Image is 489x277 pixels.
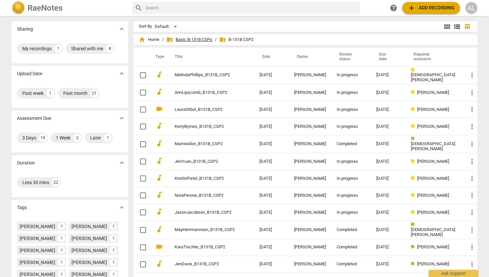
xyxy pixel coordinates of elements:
[388,2,400,14] a: Help
[117,202,127,212] button: Show more
[376,90,400,95] div: [DATE]
[175,262,236,267] a: JenDavis_B131B_CSP2
[411,222,417,227] span: Review status: completed
[117,113,127,123] button: Show more
[71,45,103,52] div: Shared with me
[464,23,470,30] span: table_chart
[417,107,449,112] span: [PERSON_NAME]
[175,210,236,215] a: JasonJacobson_B131B_CSP2
[118,203,126,211] span: expand_more
[175,73,236,78] a: MelindaPhillips_B131B_CSP2
[155,21,179,32] div: Default
[411,124,417,129] span: Review status: in progress
[118,114,126,122] span: expand_more
[56,135,71,141] div: 1 Week
[22,45,52,52] div: My recordings
[465,2,477,14] button: AL
[406,48,463,66] th: Required assessors
[376,73,400,78] div: [DATE]
[337,262,366,267] div: Completed
[294,176,326,181] div: [PERSON_NAME]
[468,226,476,234] span: more_vert
[376,193,400,198] div: [DATE]
[254,66,289,84] td: [DATE]
[294,245,326,250] div: [PERSON_NAME]
[155,191,163,199] span: audiotrack
[376,245,400,250] div: [DATE]
[411,141,455,151] span: [DEMOGRAPHIC_DATA][PERSON_NAME]
[417,193,449,198] span: [PERSON_NAME]
[175,245,236,250] a: KaraTischler_B131B_CSP2
[254,170,289,187] td: [DATE]
[175,107,236,112] a: LauraStibol_B131B_CSP2
[417,261,449,266] span: [PERSON_NAME]
[22,90,44,97] div: Past week
[104,134,112,142] div: 1
[289,48,331,66] th: Owner
[22,179,49,186] div: Less 30 mins
[90,135,101,141] div: Later
[73,134,81,142] div: 2
[54,45,62,53] div: 1
[17,204,27,211] p: Tags
[254,84,289,101] td: [DATE]
[294,141,326,146] div: [PERSON_NAME]
[371,48,406,66] th: Due date
[17,115,51,122] p: Assessment Due
[254,239,289,256] td: [DATE]
[17,70,42,77] p: Upload Date
[139,36,145,43] span: home
[294,159,326,164] div: [PERSON_NAME]
[417,210,449,215] span: [PERSON_NAME]
[22,135,36,141] div: 3 Days
[468,260,476,268] span: more_vert
[150,48,167,66] th: Type
[411,227,455,237] span: [DEMOGRAPHIC_DATA][PERSON_NAME]
[117,69,127,79] button: Show more
[417,124,449,129] span: [PERSON_NAME]
[117,158,127,168] button: Show more
[417,244,449,249] span: [PERSON_NAME]
[468,123,476,131] span: more_vert
[428,270,478,277] div: Ask support
[254,256,289,273] td: [DATE]
[337,90,366,95] div: In progress
[468,208,476,216] span: more_vert
[215,37,217,42] span: /
[39,134,47,142] div: 19
[46,89,54,97] div: 1
[294,90,326,95] div: [PERSON_NAME]
[20,247,55,254] div: [PERSON_NAME]
[52,178,60,186] div: 22
[411,68,417,73] span: Review status: in progress
[411,261,417,266] span: Review status: completed
[110,259,117,266] div: 1
[468,174,476,182] span: more_vert
[376,262,400,267] div: [DATE]
[155,174,163,182] span: audiotrack
[390,4,398,12] span: help
[254,118,289,135] td: [DATE]
[337,176,366,181] div: In progress
[175,193,236,198] a: NoraPerone_B131B_CSP2
[411,72,455,82] span: [DEMOGRAPHIC_DATA][PERSON_NAME]
[63,90,87,97] div: Past month
[28,3,63,13] h2: RaeNotes
[20,235,55,242] div: [PERSON_NAME]
[219,36,253,43] span: B-131B CSP2
[175,141,236,146] a: MarnieAlon_B131B_CSP2
[294,262,326,267] div: [PERSON_NAME]
[162,37,164,42] span: /
[17,159,35,166] p: Duration
[155,225,163,233] span: audiotrack
[468,71,476,79] span: more_vert
[254,153,289,170] td: [DATE]
[118,159,126,167] span: expand_more
[110,247,117,254] div: 1
[106,45,114,53] div: 8
[411,90,417,95] span: Review status: in progress
[294,227,326,232] div: [PERSON_NAME]
[411,244,417,249] span: Review status: completed
[417,176,449,181] span: [PERSON_NAME]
